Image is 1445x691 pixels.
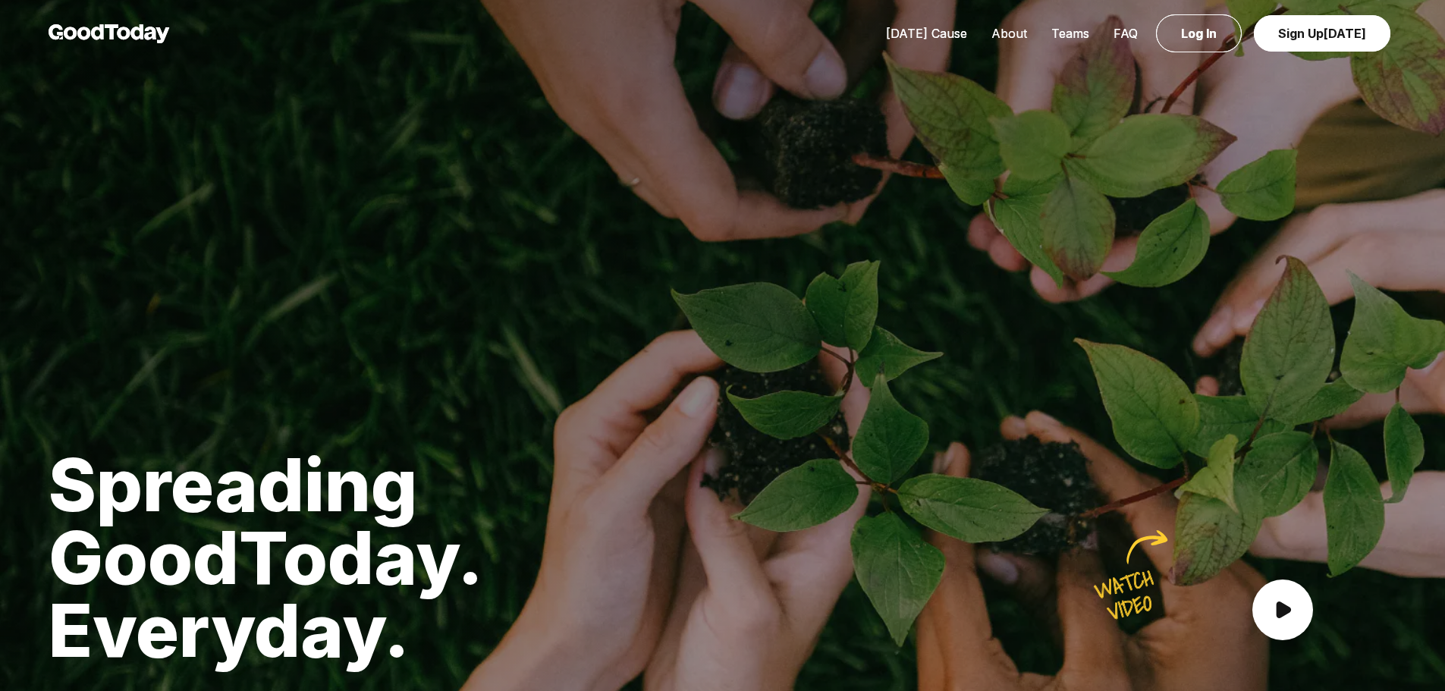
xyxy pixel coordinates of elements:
[874,26,979,41] a: [DATE] Cause
[1254,15,1390,52] a: Sign Up[DATE]
[1101,26,1150,41] a: FAQ
[1072,529,1182,632] img: Watch here
[1039,26,1101,41] a: Teams
[49,24,170,43] img: GoodToday
[1324,26,1366,41] span: [DATE]
[979,26,1039,41] a: About
[1156,14,1242,52] a: Log In
[49,448,631,667] h1: Spreading GoodToday. Everyday.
